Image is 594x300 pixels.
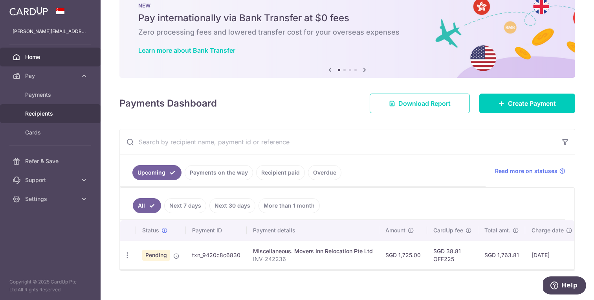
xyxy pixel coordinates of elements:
[186,241,247,269] td: txn_9420c8c6830
[25,110,77,118] span: Recipients
[385,226,405,234] span: Amount
[132,165,181,180] a: Upcoming
[25,72,77,80] span: Pay
[185,165,253,180] a: Payments on the way
[433,226,463,234] span: CardUp fee
[138,12,556,24] h5: Pay internationally via Bank Transfer at $0 fees
[138,46,235,54] a: Learn more about Bank Transfer
[479,94,575,113] a: Create Payment
[532,226,564,234] span: Charge date
[508,99,556,108] span: Create Payment
[379,241,427,269] td: SGD 1,725.00
[370,94,470,113] a: Download Report
[25,176,77,184] span: Support
[478,241,525,269] td: SGD 1,763.81
[253,255,373,263] p: INV-242236
[25,91,77,99] span: Payments
[138,2,556,9] p: NEW
[138,28,556,37] h6: Zero processing fees and lowered transfer cost for your overseas expenses
[308,165,341,180] a: Overdue
[25,129,77,136] span: Cards
[495,167,557,175] span: Read more on statuses
[484,226,510,234] span: Total amt.
[25,53,77,61] span: Home
[133,198,161,213] a: All
[495,167,565,175] a: Read more on statuses
[427,241,478,269] td: SGD 38.81 OFF225
[119,96,217,110] h4: Payments Dashboard
[209,198,255,213] a: Next 30 days
[247,220,379,241] th: Payment details
[256,165,305,180] a: Recipient paid
[25,195,77,203] span: Settings
[258,198,320,213] a: More than 1 month
[142,226,159,234] span: Status
[164,198,206,213] a: Next 7 days
[120,129,556,155] input: Search by recipient name, payment id or reference
[9,6,48,16] img: CardUp
[25,157,77,165] span: Refer & Save
[253,247,373,255] div: Miscellaneous. Movers Inn Relocation Pte Ltd
[543,276,586,296] iframe: Opens a widget where you can find more information
[186,220,247,241] th: Payment ID
[525,241,579,269] td: [DATE]
[13,28,88,35] p: [PERSON_NAME][EMAIL_ADDRESS][DOMAIN_NAME]
[398,99,451,108] span: Download Report
[142,250,170,261] span: Pending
